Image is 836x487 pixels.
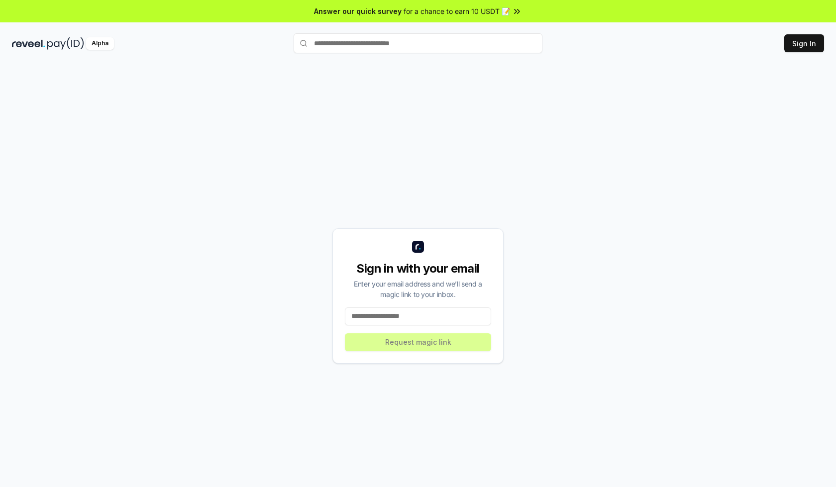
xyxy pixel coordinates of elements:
[47,37,84,50] img: pay_id
[412,241,424,253] img: logo_small
[784,34,824,52] button: Sign In
[345,261,491,277] div: Sign in with your email
[404,6,510,16] span: for a chance to earn 10 USDT 📝
[314,6,402,16] span: Answer our quick survey
[86,37,114,50] div: Alpha
[345,279,491,299] div: Enter your email address and we’ll send a magic link to your inbox.
[12,37,45,50] img: reveel_dark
